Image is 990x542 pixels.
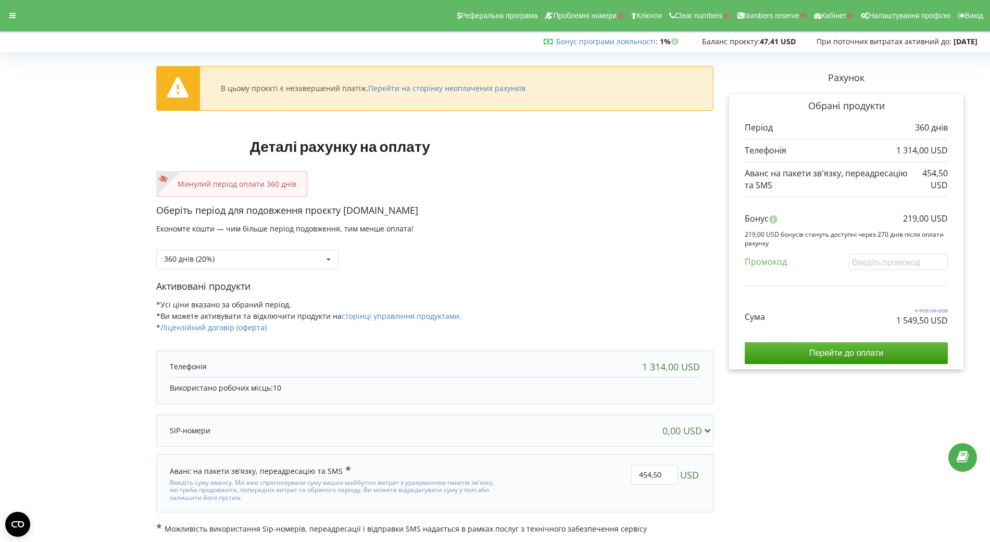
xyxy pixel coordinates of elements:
[680,465,699,485] span: USD
[170,362,207,372] p: Телефонія
[164,255,215,263] div: 360 днів (20%)
[642,362,700,372] div: 1 314,00 USD
[849,254,948,270] input: Введіть промокод
[745,230,948,248] p: 219,00 USD бонусів стануть доступні через 270 днів після оплати рахунку
[745,311,765,323] p: Сума
[156,311,461,321] span: *Ви можете активувати та відключити продукти на
[745,342,948,364] input: Перейти до оплати
[915,122,948,134] p: 360 днів
[745,122,773,134] p: Період
[556,36,658,46] span: :
[156,204,713,217] p: Оберіть період для подовження проєкту [DOMAIN_NAME]
[636,11,662,20] span: Клієнти
[896,307,948,314] p: 1 768,50 USD
[965,11,983,20] span: Вихід
[368,83,525,93] a: Перейти на сторінку неоплачених рахунків
[745,167,909,191] p: Аванс на пакети зв'язку, переадресацію та SMS
[660,36,681,46] strong: 1%
[167,179,296,189] p: Минулий період оплати 360 днів
[170,383,700,393] p: Використано робочих місць:
[954,36,978,46] strong: [DATE]
[156,523,713,534] p: Можливість використання Sip-номерів, переадресації і відправки SMS надається в рамках послуг з те...
[156,224,413,234] span: Економте кошти — чим більше період подовження, тим менше оплата!
[675,11,723,20] span: Clear numbers
[160,322,267,332] a: Ліцензійний договір (оферта)
[170,465,351,476] div: Аванс на пакети зв'язку, переадресацію та SMS
[156,121,524,171] h1: Деталі рахунку на оплату
[745,213,769,225] p: Бонус
[713,71,979,85] p: Рахунок
[745,256,787,268] p: Промокод
[342,311,461,321] a: сторінці управління продуктами.
[745,145,786,157] p: Телефонія
[553,11,617,20] span: Проблемні номери
[745,99,948,113] p: Обрані продукти
[170,476,496,501] div: Введіть суму авансу. Ми вже спрогнозували суму ваших майбутніх витрат з урахуванням пакетів зв'яз...
[662,425,715,436] div: 0,00 USD
[221,84,525,93] div: В цьому проєкті є незавершений платіж.
[909,167,948,191] p: 454,50 USD
[5,512,30,537] button: Open CMP widget
[702,36,760,46] span: Баланс проєкту:
[170,425,210,436] p: SIP-номери
[461,11,538,20] span: Реферальна програма
[896,145,948,157] p: 1 314,00 USD
[896,315,948,327] p: 1 549,50 USD
[817,36,951,46] span: При поточних витратах активний до:
[760,36,796,46] strong: 47,41 USD
[156,280,713,293] p: Активовані продукти
[273,383,281,393] span: 10
[869,11,950,20] span: Налаштування профілю
[821,11,847,20] span: Кабінет
[556,36,656,46] a: Бонус програми лояльності
[156,300,291,309] span: *Усі ціни вказано за обраний період.
[903,213,948,225] p: 219,00 USD
[744,11,799,20] span: Numbers reserve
